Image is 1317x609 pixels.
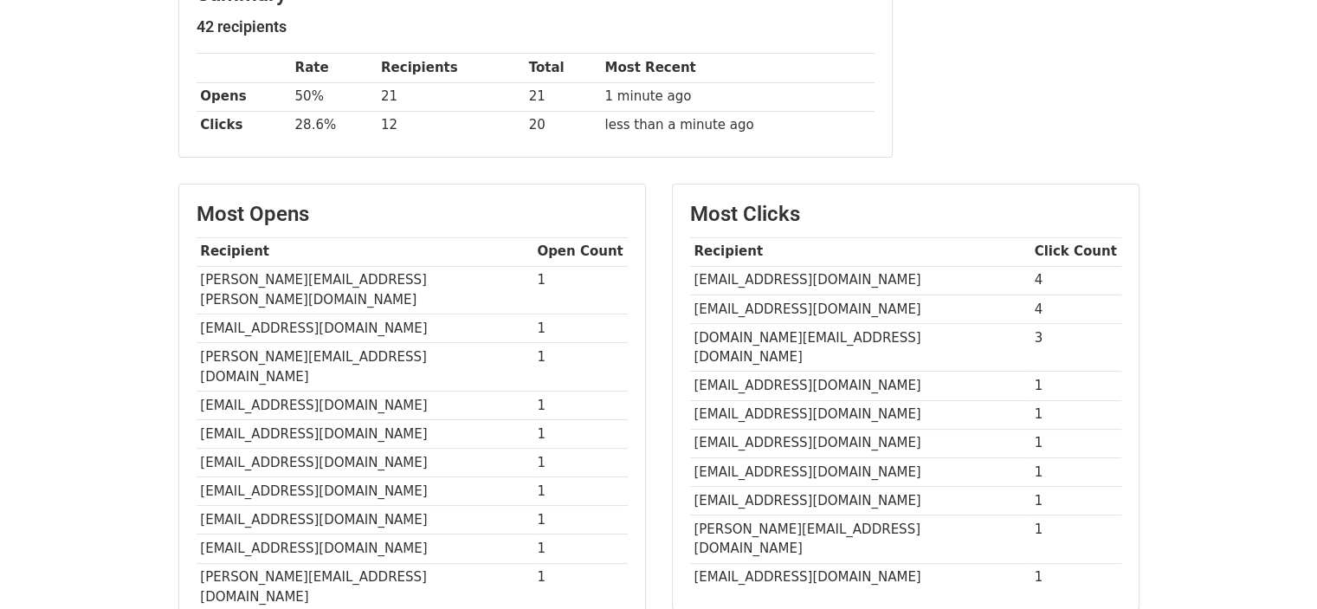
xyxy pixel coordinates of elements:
th: Clicks [197,111,291,139]
td: [EMAIL_ADDRESS][DOMAIN_NAME] [197,449,533,477]
div: Sohbet Aracı [1230,526,1317,609]
td: 1 [1030,372,1121,400]
td: 4 [1030,295,1121,323]
th: Click Count [1030,237,1121,266]
td: [PERSON_NAME][EMAIL_ADDRESS][PERSON_NAME][DOMAIN_NAME] [197,266,533,314]
th: Open Count [533,237,628,266]
td: [EMAIL_ADDRESS][DOMAIN_NAME] [690,457,1030,486]
th: Opens [197,82,291,111]
th: Recipient [690,237,1030,266]
td: 1 [533,534,628,563]
td: [EMAIL_ADDRESS][DOMAIN_NAME] [690,486,1030,515]
td: [DOMAIN_NAME][EMAIL_ADDRESS][DOMAIN_NAME] [690,323,1030,372]
td: 3 [1030,323,1121,372]
td: 1 [1030,457,1121,486]
td: less than a minute ago [601,111,875,139]
td: 1 [533,420,628,449]
td: 1 [533,343,628,392]
td: [EMAIL_ADDRESS][DOMAIN_NAME] [690,295,1030,323]
td: 1 [533,449,628,477]
h5: 42 recipients [197,17,875,36]
th: Total [525,54,601,82]
td: [PERSON_NAME][EMAIL_ADDRESS][DOMAIN_NAME] [197,343,533,392]
td: 1 [1030,486,1121,515]
td: [EMAIL_ADDRESS][DOMAIN_NAME] [197,506,533,534]
th: Recipients [377,54,525,82]
td: [PERSON_NAME][EMAIL_ADDRESS][DOMAIN_NAME] [690,515,1030,563]
td: 21 [525,82,601,111]
td: [EMAIL_ADDRESS][DOMAIN_NAME] [197,391,533,419]
td: 1 [1030,515,1121,563]
td: 12 [377,111,525,139]
td: 1 [1030,563,1121,592]
td: 4 [1030,266,1121,295]
td: [EMAIL_ADDRESS][DOMAIN_NAME] [690,563,1030,592]
h3: Most Clicks [690,202,1121,227]
th: Most Recent [601,54,875,82]
td: [EMAIL_ADDRESS][DOMAIN_NAME] [197,534,533,563]
td: [EMAIL_ADDRESS][DOMAIN_NAME] [197,420,533,449]
td: 1 [533,314,628,343]
td: 50% [291,82,377,111]
td: 1 minute ago [601,82,875,111]
td: [EMAIL_ADDRESS][DOMAIN_NAME] [690,429,1030,457]
td: [EMAIL_ADDRESS][DOMAIN_NAME] [690,400,1030,429]
td: 21 [377,82,525,111]
td: 1 [533,391,628,419]
th: Recipient [197,237,533,266]
th: Rate [291,54,377,82]
iframe: Chat Widget [1230,526,1317,609]
td: [EMAIL_ADDRESS][DOMAIN_NAME] [690,372,1030,400]
td: 1 [1030,429,1121,457]
td: 1 [1030,400,1121,429]
td: [EMAIL_ADDRESS][DOMAIN_NAME] [690,266,1030,295]
td: 1 [533,477,628,506]
td: 28.6% [291,111,377,139]
td: [EMAIL_ADDRESS][DOMAIN_NAME] [197,477,533,506]
td: [EMAIL_ADDRESS][DOMAIN_NAME] [197,314,533,343]
td: 1 [533,506,628,534]
td: 1 [533,266,628,314]
h3: Most Opens [197,202,628,227]
td: 20 [525,111,601,139]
